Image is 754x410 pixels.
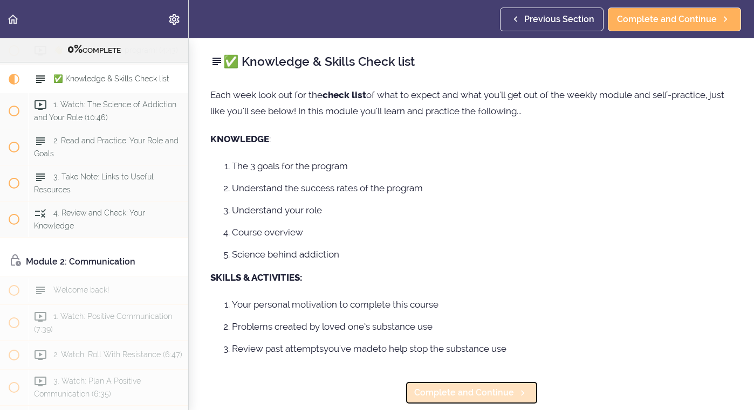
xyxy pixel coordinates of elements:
[34,172,154,193] span: 3. Take Note: Links to Useful Resources
[378,343,506,354] span: to help stop the substance use
[405,381,538,405] a: Complete and Continue
[232,321,433,332] span: Problems created by loved one’s substance use
[269,134,271,144] span: :
[232,343,324,354] span: Review past attempts
[53,350,182,359] span: 2. Watch: Roll With Resistance (6:47)
[210,87,732,119] p: Each week look out for the of what to expect and what you'll get out of the weekly module and sel...
[34,377,141,398] span: 3. Watch: Plan A Positive Communication (6:35)
[232,299,438,310] span: Your personal motivation to complete this course
[34,100,176,121] span: 1. Watch: The Science of Addiction and Your Role (10:46)
[210,52,732,71] h2: ✅ Knowledge & Skills Check list
[500,8,604,31] a: Previous Section
[210,272,302,283] strong: SKILLS & ACTIVITIES:
[232,249,339,260] span: Science behind addiction
[34,209,145,230] span: 4. Review and Check: Your Knowledge
[323,89,366,100] strong: check list
[67,43,83,55] span: 0%
[232,227,303,238] span: Course overview
[617,13,717,26] span: Complete and Continue
[232,205,322,216] span: Understand your role
[6,13,19,26] svg: Back to course curriculum
[232,161,348,171] span: The 3 goals for the program
[210,134,269,144] strong: KNOWLEDGE
[53,74,169,83] span: ✅ Knowledge & Skills Check list
[232,342,732,356] li: you've made
[53,286,109,294] span: Welcome back!
[168,13,181,26] svg: Settings Menu
[608,8,741,31] a: Complete and Continue
[13,43,175,57] div: COMPLETE
[34,312,172,333] span: 1. Watch: Positive Communication (7:39)
[414,386,514,399] span: Complete and Continue
[232,183,423,193] span: Understand the success rates of the program
[524,13,594,26] span: Previous Section
[34,136,179,157] span: 2. Read and Practice: Your Role and Goals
